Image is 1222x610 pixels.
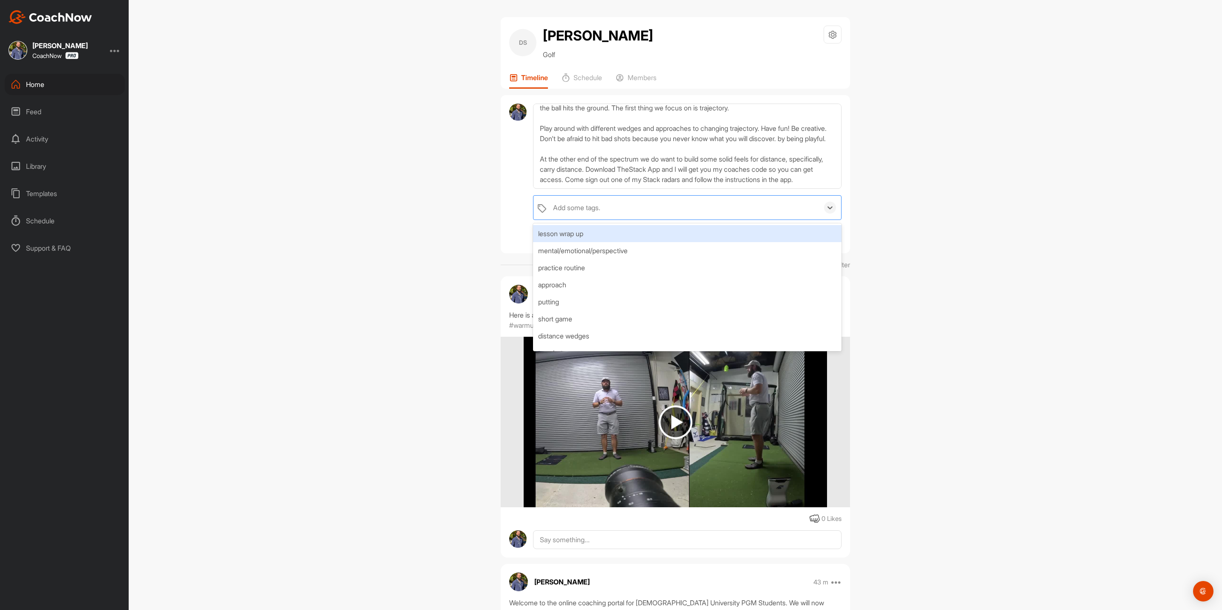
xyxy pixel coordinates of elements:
h2: [PERSON_NAME] [543,26,653,46]
img: avatar [509,572,528,591]
p: Timeline [521,73,548,82]
div: tee shots [533,344,842,361]
div: short game [533,310,842,327]
p: 43 m [813,578,828,587]
p: [PERSON_NAME] [534,577,590,587]
div: distance wedges [533,327,842,344]
div: Schedule [5,210,125,231]
img: avatar [509,104,527,121]
div: 0 Likes [821,514,842,524]
p: Members [628,73,657,82]
img: avatar [509,285,528,304]
img: CoachNow Pro [65,52,78,59]
img: square_4c2aaeb3014d0e6fd030fb2436460593.jpg [9,41,27,60]
div: mental/emotional/perspective [533,242,842,259]
div: Open Intercom Messenger [1193,581,1213,601]
div: Activity [5,128,125,150]
img: CoachNow [9,10,92,24]
div: Home [5,74,125,95]
p: Golf [543,49,653,60]
img: avatar [509,530,527,548]
p: #warmup [509,320,538,330]
div: practice routine [533,259,842,276]
div: CoachNow [32,52,78,59]
div: Add some tags. [553,202,600,213]
div: Feed [5,101,125,122]
div: Library [5,156,125,177]
div: approach [533,276,842,293]
textarea: Lesson wrap up: Wedge distance control. Found that we are very one dimensional with our wedges wh... [533,104,842,189]
p: Filter [836,260,850,270]
div: DS [509,29,536,56]
div: Templates [5,183,125,204]
div: Here is a simple, golf specific warmup that you can do before you practice or play. [509,310,842,320]
p: Schedule [574,73,602,82]
img: play [659,405,692,439]
div: Support & FAQ [5,237,125,259]
div: putting [533,293,842,310]
div: [PERSON_NAME] [32,42,88,49]
img: media [524,337,827,507]
div: lesson wrap up [533,225,842,242]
